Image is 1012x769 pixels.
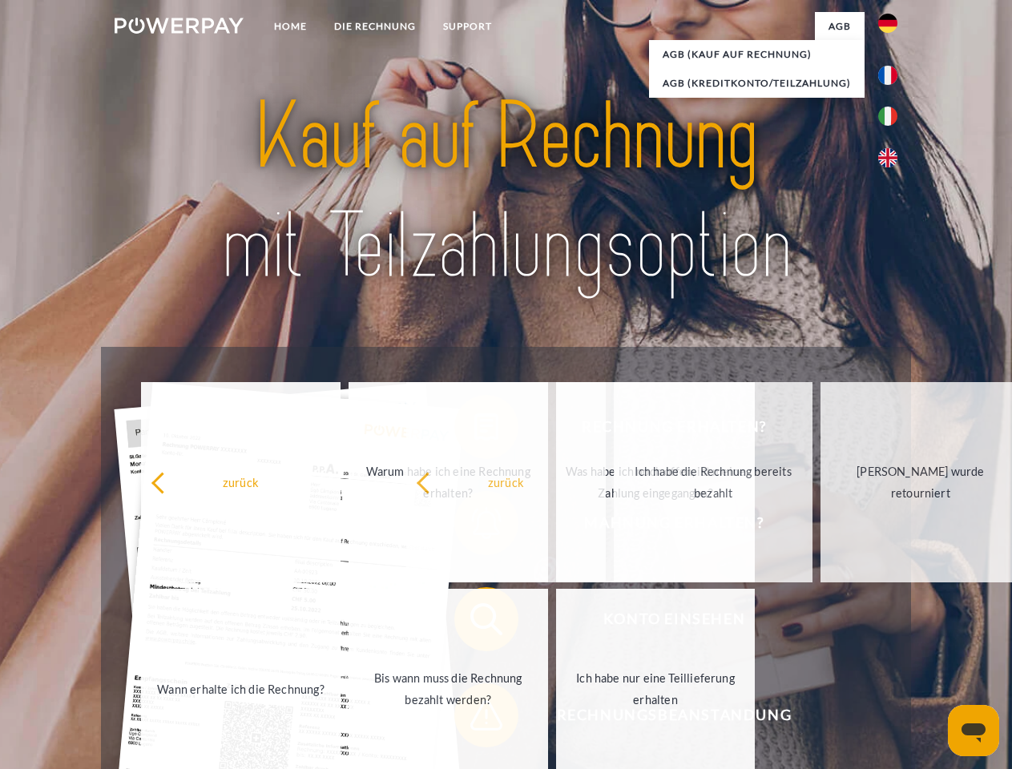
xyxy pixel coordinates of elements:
a: AGB (Kreditkonto/Teilzahlung) [649,69,865,98]
img: de [878,14,897,33]
img: en [878,148,897,167]
div: Warum habe ich eine Rechnung erhalten? [358,461,538,504]
a: DIE RECHNUNG [321,12,429,41]
div: Ich habe die Rechnung bereits bezahlt [623,461,804,504]
div: Ich habe nur eine Teillieferung erhalten [566,667,746,711]
img: title-powerpay_de.svg [153,77,859,307]
div: zurück [151,471,331,493]
img: logo-powerpay-white.svg [115,18,244,34]
a: AGB (Kauf auf Rechnung) [649,40,865,69]
img: fr [878,66,897,85]
img: it [878,107,897,126]
a: SUPPORT [429,12,506,41]
div: Bis wann muss die Rechnung bezahlt werden? [358,667,538,711]
div: [PERSON_NAME] wurde retourniert [830,461,1010,504]
div: zurück [416,471,596,493]
a: agb [815,12,865,41]
a: Home [260,12,321,41]
div: Wann erhalte ich die Rechnung? [151,678,331,699]
iframe: Schaltfläche zum Öffnen des Messaging-Fensters [948,705,999,756]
